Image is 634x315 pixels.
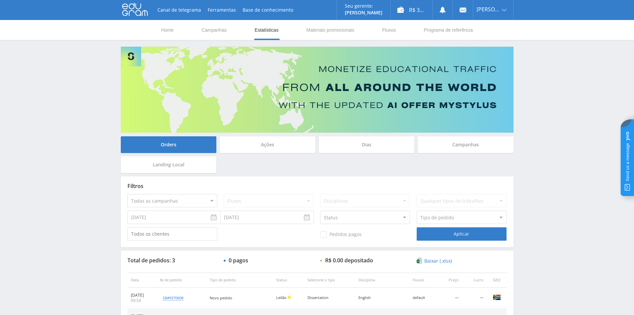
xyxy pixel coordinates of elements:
div: Aplicar [417,227,507,241]
p: [PERSON_NAME] [345,10,382,15]
a: Programa de referência [423,20,473,40]
th: Lucro [462,273,487,288]
div: Ações [220,136,316,153]
div: Filtros [127,183,507,189]
span: Novo pedido [210,295,232,300]
th: Preço [437,273,462,288]
td: — [462,288,487,309]
a: Fluxos [381,20,396,40]
a: Baixar (.xlsx) [417,258,452,264]
span: Leilão [276,295,287,300]
img: Banner [121,47,514,133]
span: Hold [288,296,291,299]
th: Fluxos [409,273,437,288]
th: Data [127,273,156,288]
a: Materiais promocionais [306,20,355,40]
a: Home [161,20,174,40]
div: Dissertation [308,296,337,300]
div: Total de pedidos: 3 [127,257,217,263]
img: zaf.png [493,293,501,301]
th: Selecione o tipo [304,273,355,288]
th: Tipo de pedido [206,273,273,288]
div: Landing Local [121,156,217,173]
div: Dias [319,136,415,153]
div: R$ 0.00 depositado [325,257,373,263]
a: Campanhas [201,20,228,40]
th: Disciplina [355,273,409,288]
div: Campanhas [418,136,514,153]
th: GEO [487,273,507,288]
td: — [437,288,462,309]
span: Pedidos pagos [320,231,362,238]
div: 0 pagos [229,257,248,263]
div: [DATE] [131,293,153,298]
img: xlsx [417,257,422,264]
div: Orders [121,136,217,153]
div: 09:54 [131,298,153,303]
th: № de pedido [156,273,206,288]
span: Baixar (.xlsx) [424,258,452,264]
th: Status [273,273,305,288]
span: [PERSON_NAME] [477,7,500,12]
div: sb#9370608 [163,295,183,301]
div: default [413,296,434,300]
p: Seu gerente: [345,3,382,9]
input: Todos os clientes [127,227,217,241]
div: English [358,296,388,300]
a: Estatísticas [254,20,279,40]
